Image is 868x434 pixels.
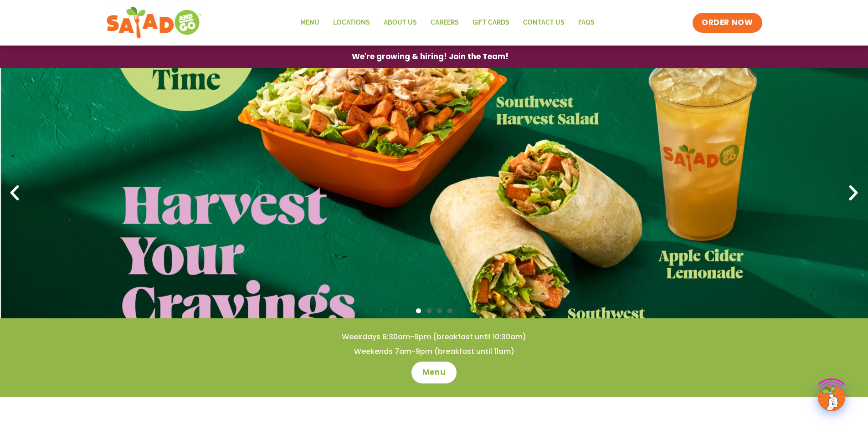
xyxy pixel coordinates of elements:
[106,5,202,41] img: new-SAG-logo-768×292
[693,13,762,33] a: ORDER NOW
[516,12,571,33] a: Contact Us
[447,308,452,313] span: Go to slide 4
[416,308,421,313] span: Go to slide 1
[411,362,457,383] a: Menu
[377,12,424,33] a: About Us
[424,12,466,33] a: Careers
[326,12,377,33] a: Locations
[338,46,522,67] a: We're growing & hiring! Join the Team!
[843,183,863,203] div: Next slide
[466,12,516,33] a: GIFT CARDS
[426,308,431,313] span: Go to slide 2
[293,12,326,33] a: Menu
[18,347,850,357] h4: Weekends 7am-9pm (breakfast until 11am)
[422,367,446,378] span: Menu
[293,12,601,33] nav: Menu
[571,12,601,33] a: FAQs
[437,308,442,313] span: Go to slide 3
[5,183,25,203] div: Previous slide
[352,53,508,61] span: We're growing & hiring! Join the Team!
[702,17,753,28] span: ORDER NOW
[18,332,850,342] h4: Weekdays 6:30am-9pm (breakfast until 10:30am)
